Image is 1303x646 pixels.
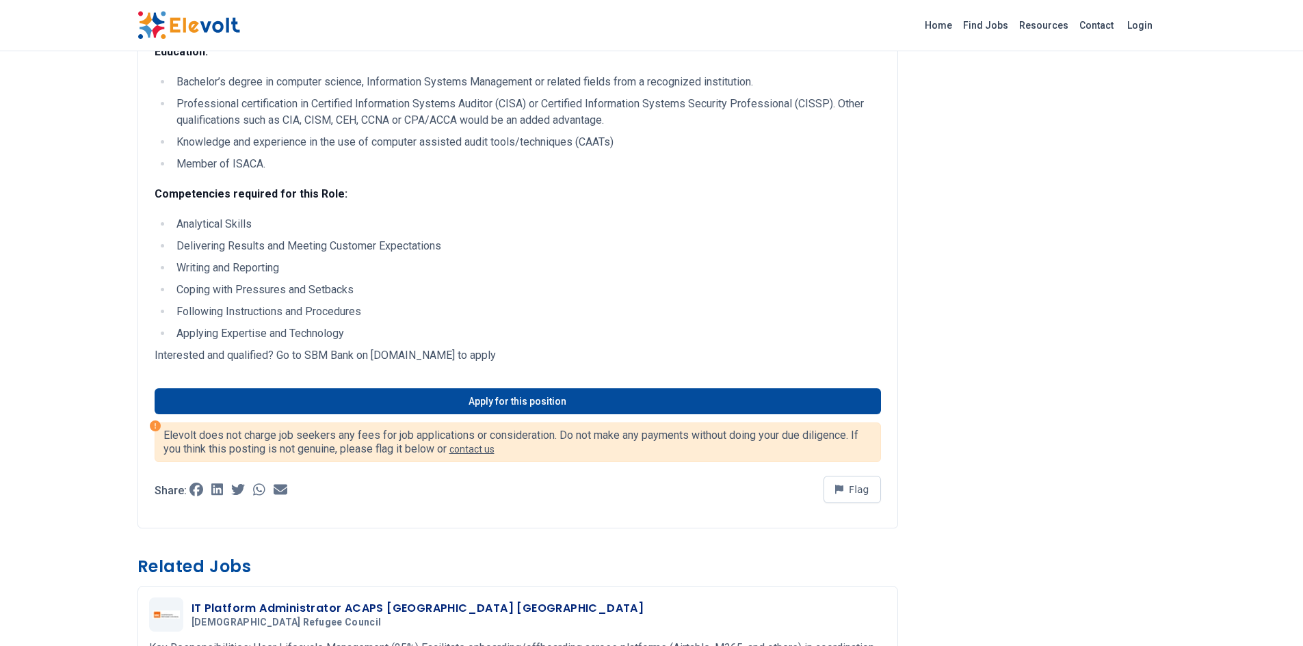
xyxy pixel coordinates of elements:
[192,600,644,617] h3: IT Platform Administrator ACAPS [GEOGRAPHIC_DATA] [GEOGRAPHIC_DATA]
[958,14,1014,36] a: Find Jobs
[192,617,382,629] span: [DEMOGRAPHIC_DATA] Refugee Council
[172,134,881,150] li: Knowledge and experience in the use of computer assisted audit tools/techniques (CAATs)
[172,260,881,276] li: Writing and Reporting
[172,156,881,172] li: Member of ISACA.
[155,45,208,58] strong: Education:
[172,325,881,342] li: Applying Expertise and Technology
[137,556,898,578] h3: Related Jobs
[919,14,958,36] a: Home
[155,485,187,496] p: Share:
[153,610,180,619] img: Norwegian Refugee Council
[449,444,495,455] a: contact us
[172,304,881,320] li: Following Instructions and Procedures
[172,216,881,232] li: Analytical Skills
[155,347,881,364] p: Interested and qualified? Go to SBM Bank on [DOMAIN_NAME] to apply
[1014,14,1074,36] a: Resources
[172,96,881,129] li: Professional certification in Certified Information Systems Auditor (CISA) or Certified Informati...
[163,429,872,456] p: Elevolt does not charge job seekers any fees for job applications or consideration. Do not make a...
[172,282,881,298] li: Coping with Pressures and Setbacks
[155,187,347,200] strong: Competencies required for this Role:
[172,238,881,254] li: Delivering Results and Meeting Customer Expectations
[1074,14,1119,36] a: Contact
[172,74,881,90] li: Bachelor’s degree in computer science, Information Systems Management or related fields from a re...
[1235,580,1303,646] iframe: Chat Widget
[137,11,240,40] img: Elevolt
[155,388,881,414] a: Apply for this position
[1119,12,1161,39] a: Login
[824,476,881,503] button: Flag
